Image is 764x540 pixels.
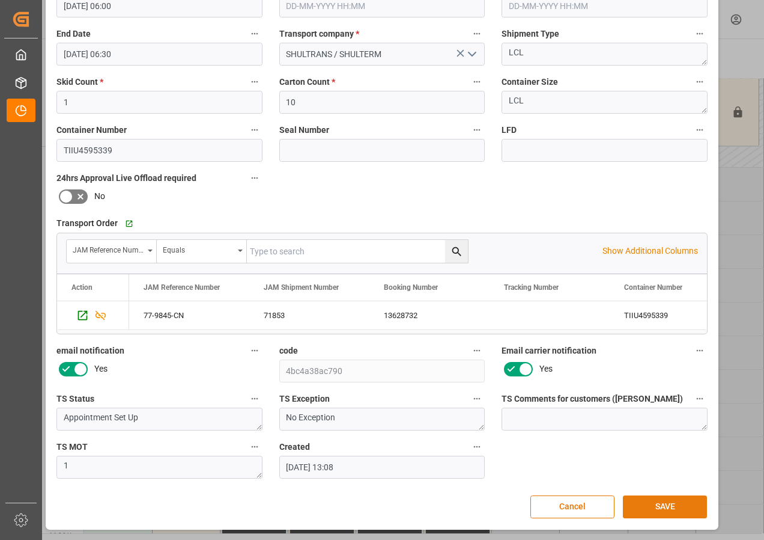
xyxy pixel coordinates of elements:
span: Yes [539,363,553,375]
button: code [469,343,485,358]
div: 71853 [249,301,369,330]
input: DD-MM-YYYY HH:MM [56,43,262,66]
textarea: LCL [502,43,708,66]
span: email notification [56,345,124,357]
button: 24hrs Approval Live Offload required [247,170,262,186]
span: TS Comments for customers ([PERSON_NAME]) [502,393,683,405]
span: JAM Reference Number [144,283,220,292]
span: Container Number [56,124,127,137]
span: LFD [502,124,517,137]
span: Tracking Number [504,283,559,292]
button: Email carrier notification [692,343,708,358]
p: Show Additional Columns [602,245,698,257]
button: TS Exception [469,391,485,407]
div: Equals [163,242,234,256]
span: TS MOT [56,441,88,453]
textarea: 1 [56,456,262,479]
div: Action [71,283,92,292]
span: No [94,190,105,203]
div: JAM Reference Number [73,242,144,256]
button: TS MOT [247,439,262,455]
button: Cancel [530,496,614,518]
span: Skid Count [56,76,103,88]
span: 24hrs Approval Live Offload required [56,172,196,185]
span: JAM Shipment Number [264,283,339,292]
button: Container Number [247,122,262,138]
button: Skid Count * [247,74,262,90]
input: Type to search [247,240,468,263]
textarea: LCL [502,91,708,114]
span: Created [279,441,310,453]
div: TIIU4595339 [610,301,730,330]
span: Booking Number [384,283,438,292]
button: search button [445,240,468,263]
button: SAVE [623,496,707,518]
button: TS Status [247,391,262,407]
span: End Date [56,28,91,40]
div: 13628732 [369,301,490,330]
input: DD-MM-YYYY HH:MM [279,456,485,479]
button: Container Size [692,74,708,90]
textarea: Appointment Set Up [56,408,262,431]
button: Shipment Type [692,26,708,41]
button: open menu [67,240,157,263]
button: LFD [692,122,708,138]
button: Transport company * [469,26,485,41]
textarea: No Exception [279,408,485,431]
span: code [279,345,298,357]
button: TS Comments for customers ([PERSON_NAME]) [692,391,708,407]
span: Carton Count [279,76,335,88]
span: Seal Number [279,124,329,137]
span: Container Number [624,283,682,292]
span: Yes [94,363,108,375]
div: 77-9845-CN [129,301,249,330]
button: Seal Number [469,122,485,138]
button: email notification [247,343,262,358]
span: Shipment Type [502,28,559,40]
button: Carton Count * [469,74,485,90]
span: TS Status [56,393,94,405]
button: End Date [247,26,262,41]
span: Container Size [502,76,558,88]
button: Created [469,439,485,455]
span: Transport Order [56,217,118,230]
span: TS Exception [279,393,330,405]
button: open menu [462,45,481,64]
span: Transport company [279,28,359,40]
button: open menu [157,240,247,263]
span: Email carrier notification [502,345,596,357]
div: Press SPACE to select this row. [57,301,129,330]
